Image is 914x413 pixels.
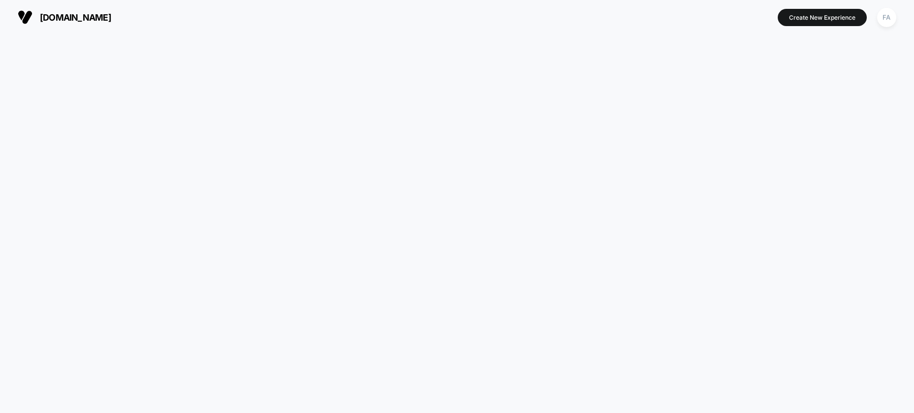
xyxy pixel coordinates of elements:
img: Visually logo [18,10,32,25]
button: [DOMAIN_NAME] [15,9,114,25]
div: FA [877,8,896,27]
button: Create New Experience [778,9,867,26]
button: FA [874,7,899,28]
span: [DOMAIN_NAME] [40,12,111,23]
